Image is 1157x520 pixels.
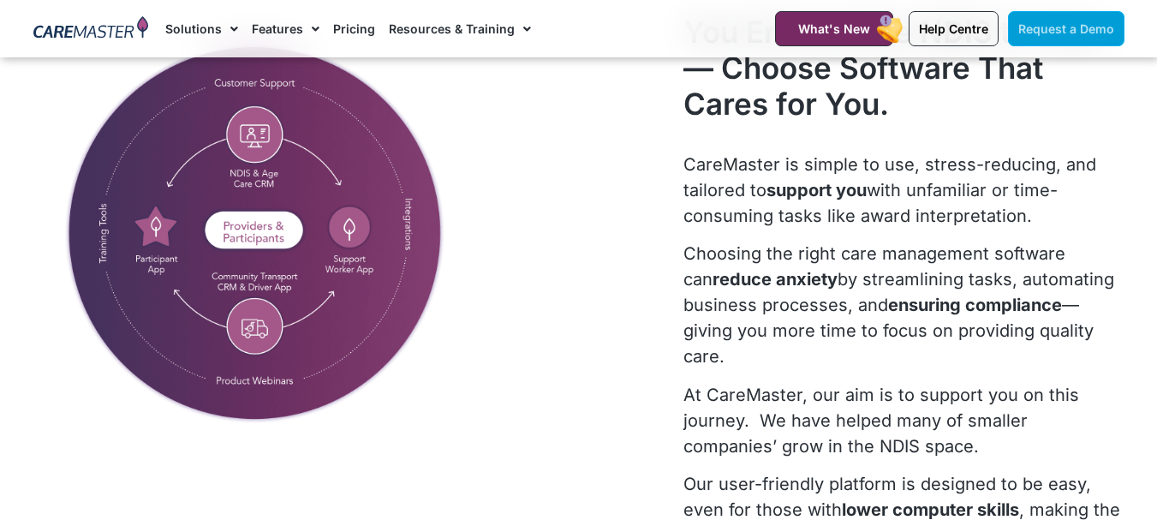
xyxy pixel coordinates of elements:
[683,241,1124,369] p: Choosing the right care management software can by streamlining tasks, automating business proces...
[798,21,870,36] span: What's New
[713,269,838,290] strong: reduce anxiety
[683,14,1124,122] h2: You Entered the NDIS to Care— Choose Software That Cares for You.
[683,382,1124,459] p: At CareMaster, our aim is to support you on this journey. We have helped many of smaller companie...
[888,295,1062,315] strong: ensuring compliance
[775,11,893,46] a: What's New
[1018,21,1114,36] span: Request a Demo
[33,14,477,447] img: caremaster-ndis-participant-centric
[909,11,999,46] a: Help Centre
[766,180,867,200] strong: support you
[919,21,988,36] span: Help Centre
[33,16,149,42] img: CareMaster Logo
[842,499,1019,520] strong: lower computer skills
[683,152,1124,229] p: CareMaster is simple to use, stress-reducing, and tailored to with unfamiliar or time-consuming t...
[1008,11,1124,46] a: Request a Demo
